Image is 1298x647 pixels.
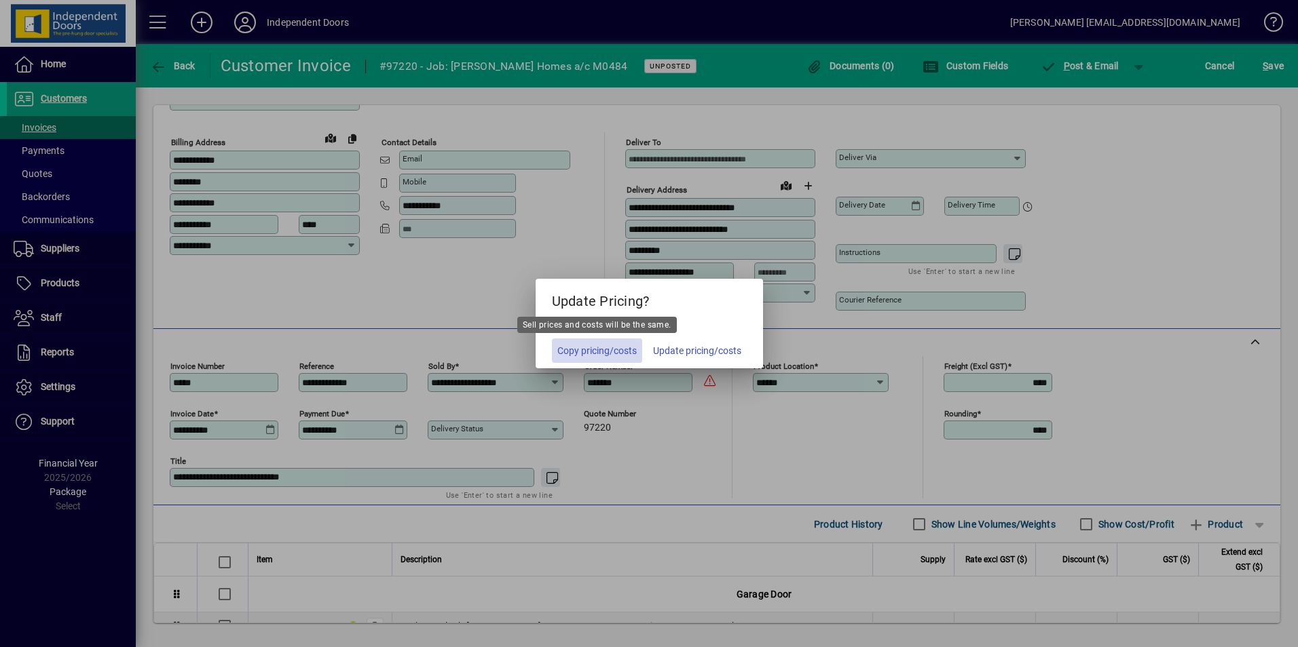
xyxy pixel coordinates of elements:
[536,279,763,318] h5: Update Pricing?
[517,317,677,333] div: Sell prices and costs will be the same.
[552,338,642,363] button: Copy pricing/costs
[557,344,637,358] span: Copy pricing/costs
[648,338,747,363] button: Update pricing/costs
[653,344,741,358] span: Update pricing/costs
